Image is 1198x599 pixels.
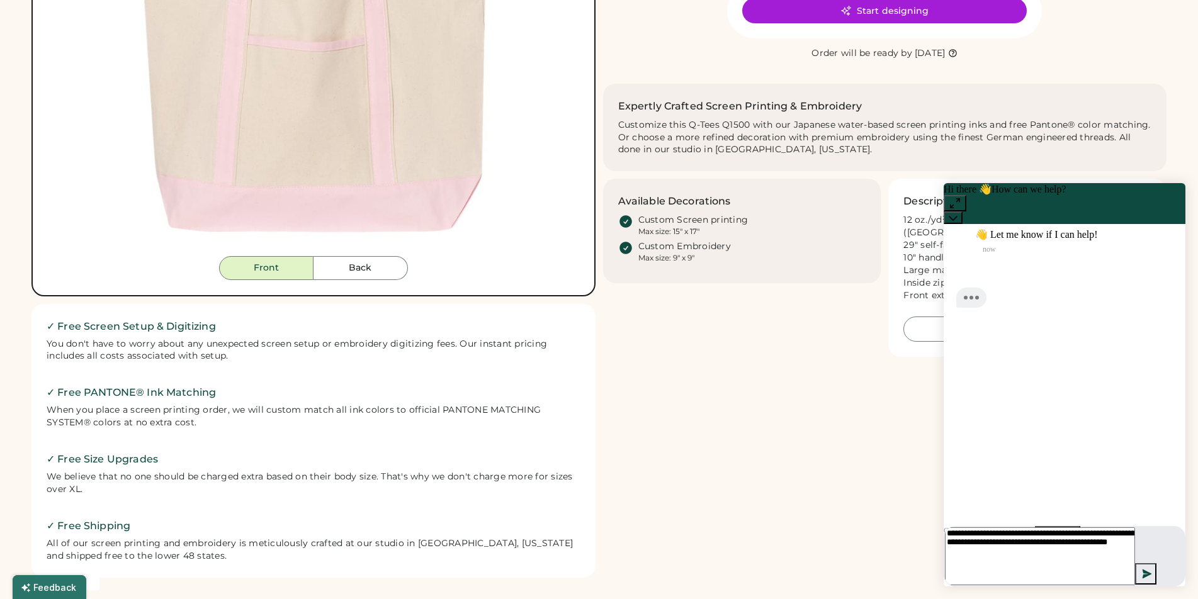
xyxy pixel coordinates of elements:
div: Max size: 9" x 9" [638,253,694,263]
div: Max size: 15" x 17" [638,227,699,237]
div: 12 oz./yd² ([GEOGRAPHIC_DATA]), 20 oz/L yd ([GEOGRAPHIC_DATA]), 100% heavy canvas 29" self-fabric... [903,214,1151,301]
button: Back [314,256,408,280]
div: Order will be ready by [811,47,912,60]
div: Customize this Q-Tees Q1500 with our Japanese water-based screen printing inks and free Pantone® ... [618,119,1152,157]
div: All of our screen printing and embroidery is meticulously crafted at our studio in [GEOGRAPHIC_DA... [47,537,580,563]
div: We believe that no one should be charged extra based on their body size. That's why we don't char... [47,471,580,496]
button: Q1500 Product Measurements [903,316,1151,342]
div: [DATE] [915,47,946,60]
h3: Description [903,194,964,209]
div: Custom Embroidery [638,240,731,253]
h2: ✓ Free Shipping [47,518,580,534]
div: When you place a screen printing order, we will custom match all ink colors to official PANTONE M... [47,404,580,429]
div: Custom Screen printing [638,214,749,227]
h2: ✓ Free Size Upgrades [47,452,580,467]
h3: Available Decorations [618,194,731,209]
h2: ✓ Free Screen Setup & Digitizing [47,319,580,334]
div: You don't have to worry about any unexpected screen setup or embroidery digitizing fees. Our inst... [47,338,580,363]
iframe: Front Chat [931,171,1198,599]
button: Front [219,256,314,280]
h2: ✓ Free PANTONE® Ink Matching [47,385,580,400]
h2: Expertly Crafted Screen Printing & Embroidery [618,99,862,114]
